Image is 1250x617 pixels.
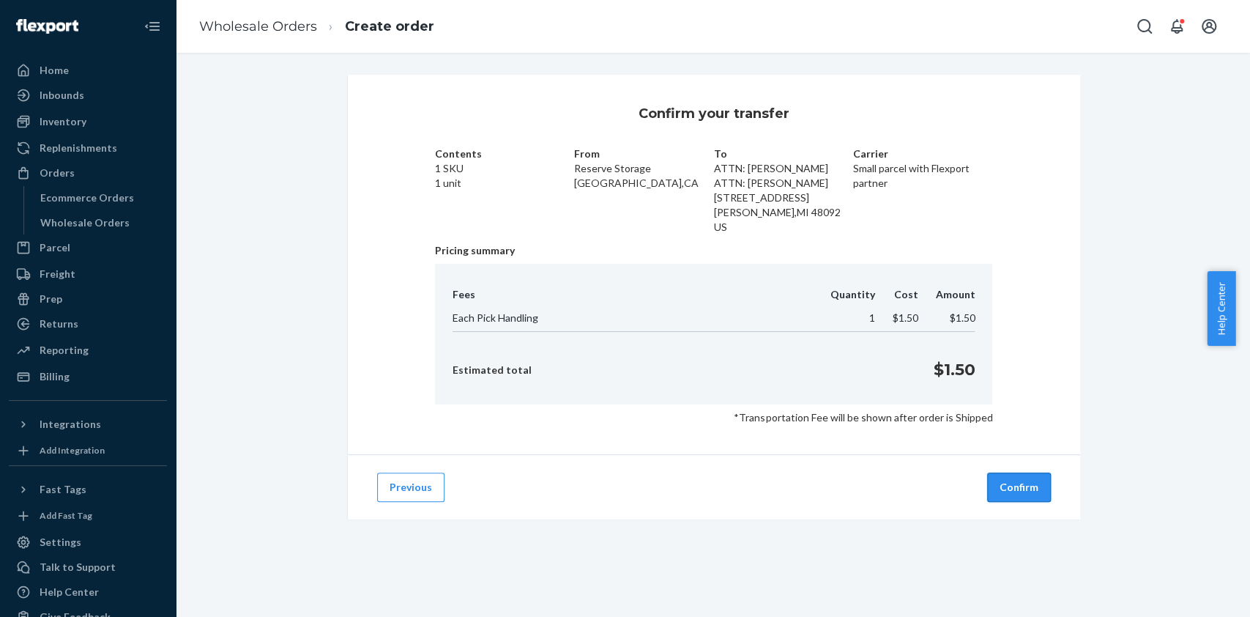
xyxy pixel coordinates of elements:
div: Freight [40,267,75,281]
div: Small parcel with Flexport partner [853,147,992,234]
a: Ecommerce Orders [33,186,168,210]
span: $1.50 [892,311,918,324]
div: Help Center [40,585,99,599]
p: $1.50 [933,358,975,381]
a: Create order [345,18,434,34]
div: Fast Tags [40,482,86,497]
div: Home [40,63,69,78]
div: Billing [40,369,70,384]
th: Amount [918,287,975,308]
a: Inventory [9,110,167,133]
button: Close Navigation [138,12,167,41]
a: Replenishments [9,136,167,160]
div: Integrations [40,417,101,432]
button: Confirm [987,473,1051,502]
a: Inbounds [9,84,167,107]
p: From [574,147,713,161]
a: Settings [9,531,167,554]
div: Add Integration [40,444,105,457]
p: Estimated total [453,363,532,377]
button: Open notifications [1162,12,1191,41]
a: Help Center [9,580,167,604]
a: Returns [9,312,167,336]
p: US [714,220,853,234]
p: ATTN: [PERSON_NAME] [714,161,853,176]
p: *Transportation Fee will be shown after order is Shipped [435,410,993,425]
div: Parcel [40,240,70,255]
div: Orders [40,166,75,180]
div: Reporting [40,343,89,358]
td: 1 [812,308,874,332]
div: Settings [40,535,81,550]
a: Add Fast Tag [9,507,167,525]
th: Quantity [812,287,874,308]
div: Inbounds [40,88,84,103]
a: Reporting [9,339,167,362]
a: Billing [9,365,167,388]
div: Inventory [40,114,86,129]
div: Prep [40,292,62,306]
a: Add Integration [9,442,167,459]
img: Flexport logo [16,19,78,34]
button: Integrations [9,413,167,436]
td: Each Pick Handling [453,308,813,332]
div: Wholesale Orders [40,215,130,230]
a: Orders [9,161,167,185]
a: Parcel [9,236,167,259]
a: Prep [9,287,167,311]
button: Help Center [1207,271,1235,346]
p: Carrier [853,147,992,161]
div: Reserve Storage [GEOGRAPHIC_DATA] , CA [574,147,713,234]
div: 1 SKU 1 unit [435,147,574,234]
p: To [714,147,853,161]
a: Talk to Support [9,555,167,579]
div: Talk to Support [40,560,116,574]
a: Home [9,59,167,82]
p: Contents [435,147,574,161]
button: Open account menu [1194,12,1224,41]
p: [STREET_ADDRESS] [714,191,853,205]
button: Previous [377,473,444,502]
a: Wholesale Orders [199,18,317,34]
ol: breadcrumbs [187,5,446,48]
div: Returns [40,317,78,331]
p: [PERSON_NAME] , MI 48092 [714,205,853,220]
p: ATTN: [PERSON_NAME] [714,176,853,191]
th: Cost [874,287,918,308]
span: $1.50 [949,311,975,324]
a: Freight [9,262,167,286]
h3: Confirm your transfer [639,104,789,123]
div: Add Fast Tag [40,509,92,522]
button: Fast Tags [9,478,167,501]
button: Open Search Box [1130,12,1159,41]
a: Wholesale Orders [33,211,168,234]
div: Ecommerce Orders [40,191,134,205]
div: Replenishments [40,141,117,155]
p: Pricing summary [435,243,993,258]
th: Fees [453,287,813,308]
